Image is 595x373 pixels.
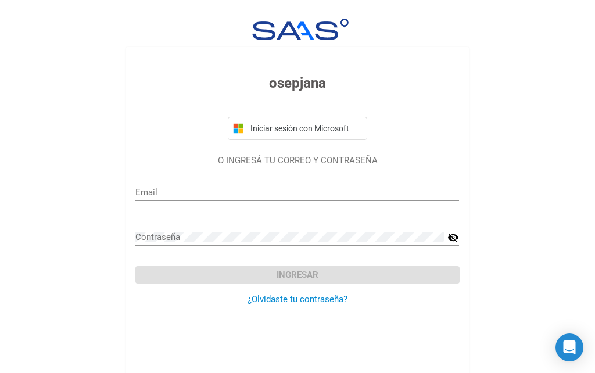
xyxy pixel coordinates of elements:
span: Iniciar sesión con Microsoft [248,124,362,133]
mat-icon: visibility_off [447,231,459,245]
div: Open Intercom Messenger [555,333,583,361]
a: ¿Olvidaste tu contraseña? [248,294,347,304]
p: O INGRESÁ TU CORREO Y CONTRASEÑA [135,154,459,167]
button: Iniciar sesión con Microsoft [228,117,367,140]
h3: osepjana [135,73,459,94]
button: Ingresar [135,266,459,284]
span: Ingresar [277,270,318,280]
